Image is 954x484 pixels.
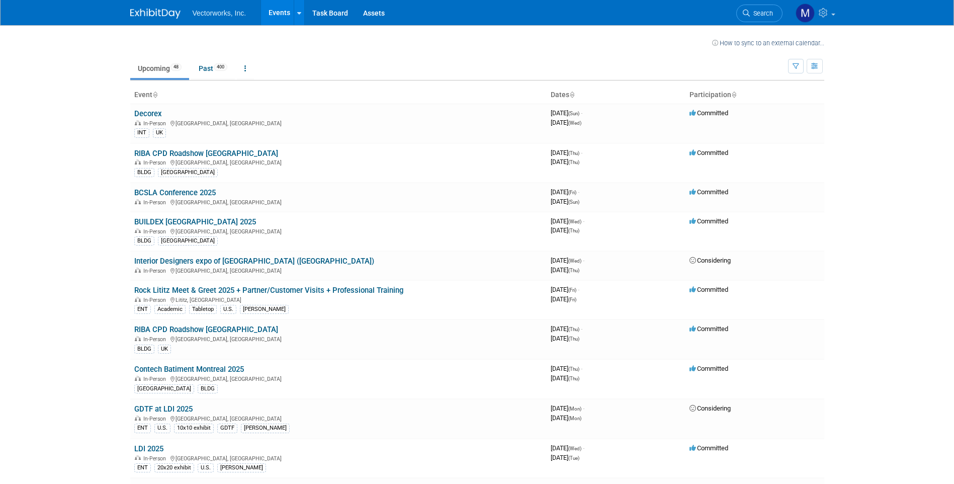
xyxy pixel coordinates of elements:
[130,59,189,78] a: Upcoming48
[568,150,579,156] span: (Thu)
[217,424,237,433] div: GDTF
[135,297,141,302] img: In-Person Event
[689,444,728,452] span: Committed
[568,199,579,205] span: (Sun)
[143,455,169,462] span: In-Person
[134,325,278,334] a: RIBA CPD Roadshow [GEOGRAPHIC_DATA]
[551,286,579,293] span: [DATE]
[583,444,584,452] span: -
[143,297,169,303] span: In-Person
[134,168,154,177] div: BLDG
[568,287,576,293] span: (Fri)
[551,198,579,205] span: [DATE]
[568,111,579,116] span: (Sun)
[568,376,579,381] span: (Thu)
[143,120,169,127] span: In-Person
[731,91,736,99] a: Sort by Participation Type
[551,266,579,274] span: [DATE]
[135,199,141,204] img: In-Person Event
[134,374,543,382] div: [GEOGRAPHIC_DATA], [GEOGRAPHIC_DATA]
[134,463,151,472] div: ENT
[134,335,543,343] div: [GEOGRAPHIC_DATA], [GEOGRAPHIC_DATA]
[143,268,169,274] span: In-Person
[143,376,169,382] span: In-Person
[581,109,582,117] span: -
[143,336,169,343] span: In-Person
[135,120,141,125] img: In-Person Event
[568,297,576,302] span: (Fri)
[134,109,162,118] a: Decorex
[134,158,543,166] div: [GEOGRAPHIC_DATA], [GEOGRAPHIC_DATA]
[551,217,584,225] span: [DATE]
[134,227,543,235] div: [GEOGRAPHIC_DATA], [GEOGRAPHIC_DATA]
[134,454,543,462] div: [GEOGRAPHIC_DATA], [GEOGRAPHIC_DATA]
[198,384,218,393] div: BLDG
[170,63,182,71] span: 48
[134,119,543,127] div: [GEOGRAPHIC_DATA], [GEOGRAPHIC_DATA]
[568,268,579,273] span: (Thu)
[551,374,579,382] span: [DATE]
[581,365,582,372] span: -
[568,327,579,332] span: (Thu)
[568,446,581,451] span: (Wed)
[193,9,246,17] span: Vectorworks, Inc.
[750,10,773,17] span: Search
[689,257,731,264] span: Considering
[134,405,193,414] a: GDTF at LDI 2025
[736,5,783,22] a: Search
[143,228,169,235] span: In-Person
[689,149,728,156] span: Committed
[134,414,543,422] div: [GEOGRAPHIC_DATA], [GEOGRAPHIC_DATA]
[547,87,685,104] th: Dates
[568,336,579,342] span: (Thu)
[158,236,218,246] div: [GEOGRAPHIC_DATA]
[134,365,244,374] a: Contech Batiment Montreal 2025
[134,384,194,393] div: [GEOGRAPHIC_DATA]
[689,405,731,412] span: Considering
[134,128,149,137] div: INT
[130,9,181,19] img: ExhibitDay
[198,463,214,472] div: U.S.
[551,257,584,264] span: [DATE]
[130,87,547,104] th: Event
[143,199,169,206] span: In-Person
[551,325,582,333] span: [DATE]
[135,336,141,341] img: In-Person Event
[240,305,289,314] div: [PERSON_NAME]
[134,424,151,433] div: ENT
[685,87,824,104] th: Participation
[220,305,236,314] div: U.S.
[583,257,584,264] span: -
[134,188,216,197] a: BCSLA Conference 2025
[568,219,581,224] span: (Wed)
[241,424,290,433] div: [PERSON_NAME]
[154,463,194,472] div: 20x20 exhibit
[153,128,166,137] div: UK
[134,217,256,226] a: BUILDEX [GEOGRAPHIC_DATA] 2025
[174,424,214,433] div: 10x10 exhibit
[135,376,141,381] img: In-Person Event
[217,463,266,472] div: [PERSON_NAME]
[189,305,217,314] div: Tabletop
[568,366,579,372] span: (Thu)
[551,109,582,117] span: [DATE]
[154,305,186,314] div: Academic
[551,365,582,372] span: [DATE]
[568,258,581,264] span: (Wed)
[689,365,728,372] span: Committed
[135,228,141,233] img: In-Person Event
[134,266,543,274] div: [GEOGRAPHIC_DATA], [GEOGRAPHIC_DATA]
[134,345,154,354] div: BLDG
[134,149,278,158] a: RIBA CPD Roadshow [GEOGRAPHIC_DATA]
[551,414,581,422] span: [DATE]
[689,109,728,117] span: Committed
[134,286,403,295] a: Rock Lititz Meet & Greet 2025 + Partner/Customer Visits + Professional Training
[214,63,227,71] span: 400
[551,405,584,412] span: [DATE]
[134,257,374,266] a: Interior Designers expo of [GEOGRAPHIC_DATA] ([GEOGRAPHIC_DATA])
[134,444,163,453] a: LDI 2025
[135,268,141,273] img: In-Person Event
[568,406,581,412] span: (Mon)
[134,236,154,246] div: BLDG
[689,286,728,293] span: Committed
